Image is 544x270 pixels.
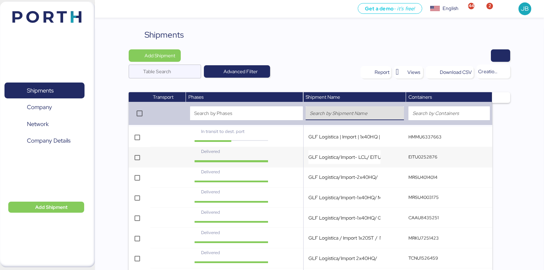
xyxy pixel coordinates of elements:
button: Download CSV [426,66,474,78]
a: Network [4,116,85,132]
div: Download CSV [440,68,472,76]
q-button: EITU0252876 [408,154,437,160]
input: Search by Containers [413,109,486,117]
span: Transport [153,94,174,100]
q-button: CAAU8435251 [408,215,439,221]
span: Advanced Filter [224,67,258,76]
input: Search by Shipment Name [310,109,400,117]
span: Delivered [201,169,220,175]
span: Delivered [201,230,220,235]
div: English [443,5,458,12]
q-button: MRSU4003175 [408,194,439,200]
span: Delivered [201,209,220,215]
span: Views [407,68,420,76]
span: Company [27,102,52,112]
span: Add Shipment [35,203,68,211]
span: Company Details [27,136,70,146]
span: Network [27,119,49,129]
a: Company Details [4,133,85,149]
q-button: MRKU7251423 [408,235,439,241]
span: Delivered [201,250,220,255]
button: Advanced Filter [204,65,270,78]
q-button: TCNU1526459 [408,255,438,261]
div: Report [375,68,389,76]
span: Delivered [201,189,220,195]
button: Menu [99,3,111,15]
span: Delivered [201,148,220,154]
a: Shipments [4,83,85,98]
span: Containers [408,94,432,100]
q-button: HMMU6337663 [408,134,442,140]
span: Shipments [27,86,53,96]
q-button: MRSU4014014 [408,174,437,180]
button: Views [394,66,423,78]
span: Add Shipment [145,51,175,60]
span: Shipment Name [306,94,340,100]
span: Phases [188,94,204,100]
input: Table Search [143,65,197,78]
button: Add Shipment [129,49,181,62]
span: JB [521,4,529,13]
span: In transit to dest. port [201,128,245,134]
div: Shipments [145,29,184,41]
a: Company [4,99,85,115]
button: Report [360,66,391,78]
button: Add Shipment [8,202,84,213]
